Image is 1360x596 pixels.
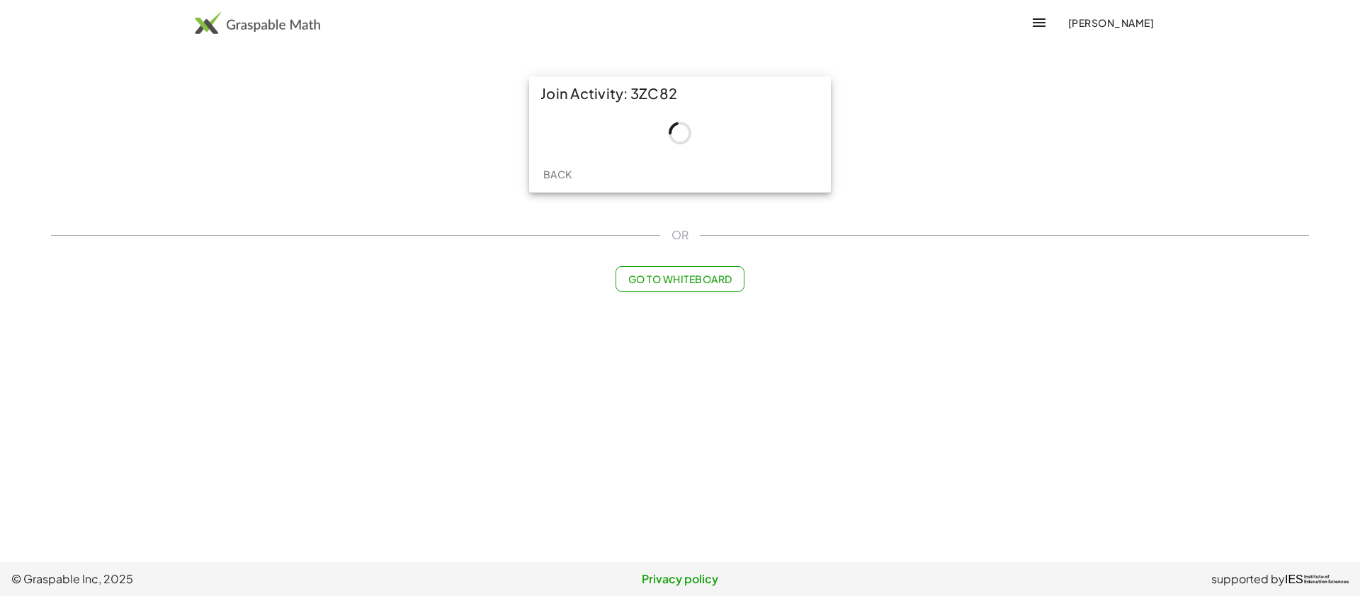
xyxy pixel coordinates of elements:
[457,571,902,588] a: Privacy policy
[671,227,688,243] span: OR
[535,161,580,187] button: Back
[628,273,732,285] span: Go to Whiteboard
[543,168,572,180] span: Back
[1304,575,1349,585] span: Institute of Education Sciences
[1285,573,1303,586] span: IES
[1211,571,1285,588] span: supported by
[11,571,457,588] span: © Graspable Inc, 2025
[616,266,744,292] button: Go to Whiteboard
[1285,571,1349,588] a: IESInstitute ofEducation Sciences
[1056,10,1165,35] button: [PERSON_NAME]
[1067,16,1154,29] span: [PERSON_NAME]
[529,76,831,110] div: Join Activity: 3ZC82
